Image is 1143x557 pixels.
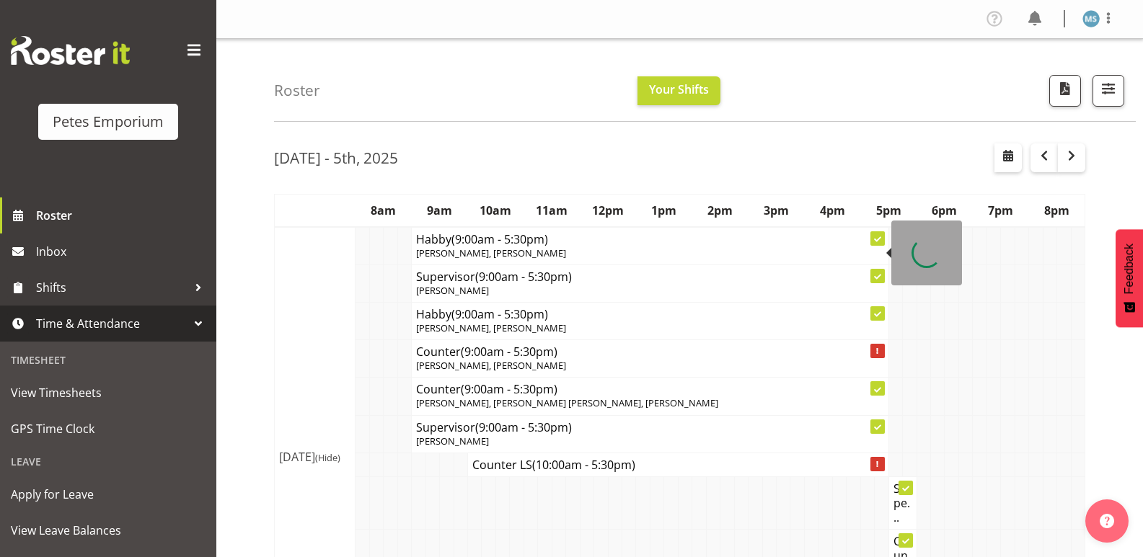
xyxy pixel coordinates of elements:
h4: Supervisor [416,269,883,284]
a: Apply for Leave [4,476,213,512]
th: 8pm [1029,194,1085,227]
span: View Leave Balances [11,520,206,541]
img: help-xxl-2.png [1100,514,1114,528]
h4: Counter [416,344,883,359]
th: 12pm [580,194,636,227]
span: [PERSON_NAME] [416,284,489,297]
h4: Habby [416,232,883,246]
img: maureen-sellwood712.jpg [1082,10,1100,27]
h4: Supe... [893,481,912,525]
span: View Timesheets [11,382,206,404]
h4: Roster [274,82,320,99]
span: Time & Attendance [36,313,187,334]
th: 8am [356,194,412,227]
span: (9:00am - 5:30pm) [475,419,572,435]
button: Feedback - Show survey [1116,229,1143,327]
span: Shifts [36,277,187,298]
button: Your Shifts [637,76,720,105]
h4: Supervisor [416,420,883,435]
span: Inbox [36,241,209,262]
span: Your Shifts [649,81,709,97]
span: (Hide) [315,451,340,464]
a: View Leave Balances [4,512,213,548]
th: 9am [412,194,468,227]
span: Apply for Leave [11,484,206,505]
th: 7pm [973,194,1029,227]
span: (10:00am - 5:30pm) [532,457,635,473]
h2: [DATE] - 5th, 2025 [274,148,398,167]
span: (9:00am - 5:30pm) [451,231,548,247]
span: (9:00am - 5:30pm) [451,306,548,322]
span: Roster [36,205,209,226]
th: 10am [468,194,524,227]
th: 6pm [917,194,973,227]
span: [PERSON_NAME], [PERSON_NAME] [416,359,566,372]
th: 3pm [749,194,805,227]
button: Filter Shifts [1093,75,1124,107]
th: 4pm [804,194,860,227]
span: (9:00am - 5:30pm) [475,269,572,285]
span: [PERSON_NAME], [PERSON_NAME] [416,321,566,334]
span: (9:00am - 5:30pm) [461,344,557,360]
th: 11am [524,194,580,227]
span: [PERSON_NAME], [PERSON_NAME] [416,246,566,259]
span: (9:00am - 5:30pm) [461,381,557,397]
h4: Counter [416,382,883,396]
span: [PERSON_NAME] [416,435,489,447]
span: GPS Time Clock [11,418,206,440]
th: 5pm [860,194,917,227]
img: Rosterit website logo [11,36,130,65]
button: Select a specific date within the roster. [994,143,1022,172]
span: Feedback [1123,244,1136,294]
h4: Habby [416,307,883,321]
a: View Timesheets [4,375,213,411]
span: [PERSON_NAME], [PERSON_NAME] [PERSON_NAME], [PERSON_NAME] [416,396,718,409]
div: Petes Emporium [53,111,164,133]
a: GPS Time Clock [4,411,213,447]
h4: Counter LS [472,458,884,472]
div: Timesheet [4,345,213,375]
button: Download a PDF of the roster according to the set date range. [1049,75,1081,107]
th: 2pm [692,194,749,227]
div: Leave [4,447,213,476]
th: 1pm [636,194,692,227]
